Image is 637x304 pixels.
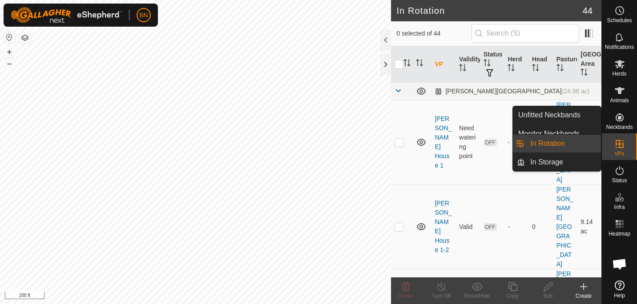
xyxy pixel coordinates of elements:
[4,58,15,69] button: –
[416,60,423,68] p-sorticon: Activate to sort
[11,7,122,23] img: Gallagher Logo
[556,186,573,268] a: [PERSON_NAME][GEOGRAPHIC_DATA]
[456,100,480,184] td: Need watering point
[530,157,563,168] span: In Storage
[504,46,528,83] th: Herd
[556,65,564,72] p-sorticon: Activate to sort
[423,292,459,300] div: Turn Off
[204,292,230,300] a: Contact Us
[396,29,471,38] span: 0 selected of 44
[139,11,148,20] span: BN
[431,46,456,83] th: VP
[508,65,515,72] p-sorticon: Activate to sort
[577,46,601,83] th: [GEOGRAPHIC_DATA] Area
[513,125,601,143] a: Monitor Neckbands
[581,70,588,77] p-sorticon: Activate to sort
[480,46,504,83] th: Status
[20,32,30,43] button: Map Layers
[530,138,564,149] span: In Rotation
[518,128,580,139] span: Monitor Neckbands
[605,44,634,50] span: Notifications
[532,65,539,72] p-sorticon: Activate to sort
[606,124,633,130] span: Neckbands
[609,231,630,236] span: Heatmap
[495,292,530,300] div: Copy
[435,88,589,95] div: [PERSON_NAME][GEOGRAPHIC_DATA]
[525,153,601,171] a: In Storage
[435,115,452,169] a: [PERSON_NAME] House 1
[583,4,593,17] span: 44
[612,178,627,183] span: Status
[4,47,15,57] button: +
[398,293,414,299] span: Delete
[459,65,466,72] p-sorticon: Activate to sort
[614,204,625,210] span: Infra
[396,5,582,16] h2: In Rotation
[508,138,525,147] div: -
[612,71,626,76] span: Herds
[472,24,579,43] input: Search (S)
[528,100,553,184] td: 0
[513,135,601,152] li: In Rotation
[508,222,525,232] div: -
[518,110,581,120] span: Unfitted Neckbands
[403,60,411,68] p-sorticon: Activate to sort
[4,32,15,43] button: Reset Map
[614,293,625,298] span: Help
[459,292,495,300] div: Show/Hide
[456,46,480,83] th: Validity
[513,153,601,171] li: In Storage
[577,184,601,269] td: 9.14 ac
[530,292,566,300] div: Edit
[577,100,601,184] td: 4.87 ac
[456,184,480,269] td: Valid
[525,135,601,152] a: In Rotation
[484,60,491,68] p-sorticon: Activate to sort
[606,251,633,277] div: Open chat
[484,223,497,231] span: OFF
[610,98,629,103] span: Animals
[556,101,573,183] a: [PERSON_NAME][GEOGRAPHIC_DATA]
[602,277,637,302] a: Help
[561,88,589,95] span: (24.98 ac)
[161,292,194,300] a: Privacy Policy
[435,200,452,253] a: [PERSON_NAME] House 1-2
[513,106,601,124] a: Unfitted Neckbands
[614,151,624,156] span: VPs
[607,18,632,23] span: Schedules
[528,184,553,269] td: 0
[553,46,577,83] th: Pasture
[528,46,553,83] th: Head
[566,292,601,300] div: Create
[484,139,497,146] span: OFF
